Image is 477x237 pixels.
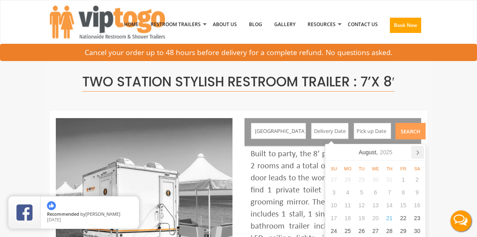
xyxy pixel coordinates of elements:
a: Book Now [384,4,427,50]
div: 14 [383,199,397,212]
div: Mo [341,165,355,172]
div: 28 [341,173,355,186]
div: 30 [369,173,383,186]
div: 2 [410,173,424,186]
button: Live Chat [445,205,477,237]
div: 20 [369,212,383,225]
a: Blog [243,4,268,45]
div: 31 [383,173,397,186]
div: 27 [327,173,341,186]
div: Th [383,165,397,172]
div: Fr [396,165,410,172]
div: 9 [410,186,424,199]
div: 16 [410,199,424,212]
div: 1 [396,173,410,186]
div: 21 [383,212,397,225]
div: August, [355,146,395,159]
span: [DATE] [47,217,61,223]
a: Home [118,4,145,45]
div: 23 [410,212,424,225]
span: Two Station Stylish Restroom Trailer : 7’x 8′ [82,72,395,92]
div: Sa [410,165,424,172]
input: Enter your Address [251,123,306,139]
a: Contact Us [342,4,384,45]
a: Restroom Trailers [145,4,207,45]
div: Su [327,165,341,172]
div: 7 [383,186,397,199]
div: 19 [355,212,369,225]
div: 15 [396,199,410,212]
div: 13 [369,199,383,212]
img: VIPTOGO [50,6,165,39]
div: 18 [341,212,355,225]
div: 10 [327,199,341,212]
span: by [47,212,132,217]
button: Search [395,123,426,139]
div: 11 [341,199,355,212]
div: 6 [369,186,383,199]
span: Recommended [47,211,79,217]
div: 17 [327,212,341,225]
img: thumbs up icon [47,201,56,210]
a: Resources [302,4,342,45]
img: Review Rating [16,204,33,221]
div: 4 [341,186,355,199]
div: 22 [396,212,410,225]
span: [PERSON_NAME] [86,211,120,217]
div: 3 [327,186,341,199]
button: Book Now [390,18,421,33]
input: Delivery Date [311,123,349,139]
div: 29 [355,173,369,186]
input: Pick up Date [354,123,391,139]
i: 2025 [380,148,392,156]
div: 5 [355,186,369,199]
a: About Us [207,4,243,45]
div: Tu [355,165,369,172]
div: 12 [355,199,369,212]
div: We [369,165,383,172]
div: 8 [396,186,410,199]
a: Gallery [268,4,302,45]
